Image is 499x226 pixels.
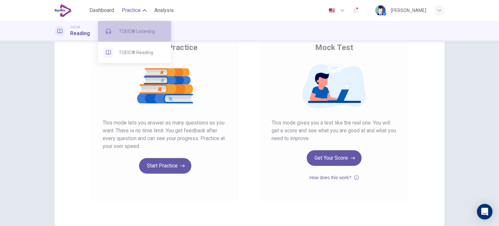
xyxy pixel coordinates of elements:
[119,27,166,35] span: TOEIC® Listening
[272,119,396,142] span: This mode gives you a test like the real one. You will get a score and see what you are good at a...
[307,150,362,166] button: Get Your Score
[477,204,493,219] div: Open Intercom Messenger
[391,7,426,14] div: [PERSON_NAME]
[89,7,114,14] span: Dashboard
[87,5,117,16] button: Dashboard
[122,7,141,14] span: Practice
[55,4,72,17] img: EduSynch logo
[55,4,87,17] a: EduSynch logo
[139,158,191,174] button: Start Practice
[103,119,227,150] span: This mode lets you answer as many questions as you want. There is no time limit. You get feedback...
[119,5,149,16] button: Practice
[70,25,80,30] span: TOEIC®
[328,8,336,13] img: en
[98,42,171,63] div: TOEIC® Reading
[154,7,174,14] span: Analysis
[119,48,166,56] span: TOEIC® Reading
[98,21,171,42] div: TOEIC® Listening
[375,5,386,16] img: Profile picture
[70,30,90,37] h1: Reading
[309,174,358,181] button: How does this work?
[315,42,353,53] span: Mock Test
[152,5,176,16] button: Analysis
